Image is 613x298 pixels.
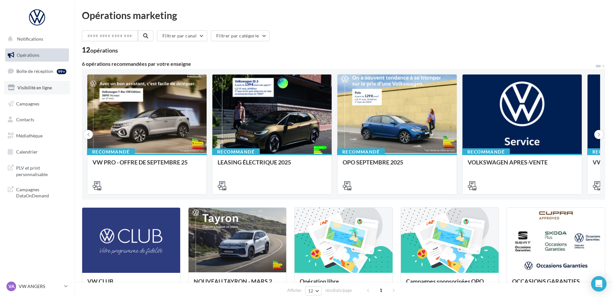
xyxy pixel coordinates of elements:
span: PLV et print personnalisable [16,164,66,177]
span: Campagnes DataOnDemand [16,185,66,199]
span: Calendrier [16,149,38,154]
div: Opérations marketing [82,10,605,20]
a: Visibilité en ligne [4,81,70,94]
span: VA [8,283,15,290]
span: Notifications [17,36,43,42]
a: Calendrier [4,145,70,159]
div: Recommandé [212,148,260,155]
a: Campagnes DataOnDemand [4,183,70,202]
div: 6 opérations recommandées par votre enseigne [82,61,595,66]
div: VW CLUB [87,278,175,291]
a: Contacts [4,113,70,126]
div: 12 [82,46,118,54]
a: Médiathèque [4,129,70,143]
span: Visibilité en ligne [17,85,52,90]
div: OCCASIONS GARANTIES [512,278,600,291]
div: OPO SEPTEMBRE 2025 [343,159,452,172]
span: résultats/page [325,287,352,293]
div: Recommandé [462,148,510,155]
div: NOUVEAU TAYRON - MARS 2025 [194,278,281,291]
span: 1 [376,285,386,295]
a: Boîte de réception99+ [4,64,70,78]
p: VW ANGERS [19,283,62,290]
span: Médiathèque [16,133,43,138]
button: Filtrer par catégorie [211,30,269,41]
span: Opérations [17,52,39,58]
span: Afficher [287,287,302,293]
span: Boîte de réception [16,68,53,74]
div: LEASING ÉLECTRIQUE 2025 [218,159,326,172]
div: Open Intercom Messenger [591,276,607,292]
div: 99+ [57,69,66,74]
a: VA VW ANGERS [5,280,69,293]
button: Notifications [4,32,68,46]
span: Contacts [16,117,34,122]
button: 12 [305,286,322,295]
a: Campagnes [4,97,70,111]
div: Opération libre [300,278,387,291]
div: opérations [90,47,118,53]
div: Recommandé [87,148,135,155]
div: Campagnes sponsorisées OPO [406,278,494,291]
a: Opérations [4,48,70,62]
span: 12 [308,288,314,293]
div: VW PRO - OFFRE DE SEPTEMBRE 25 [92,159,201,172]
span: Campagnes [16,101,39,106]
div: VOLKSWAGEN APRES-VENTE [468,159,577,172]
div: Recommandé [337,148,385,155]
a: PLV et print personnalisable [4,161,70,180]
button: Filtrer par canal [157,30,207,41]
